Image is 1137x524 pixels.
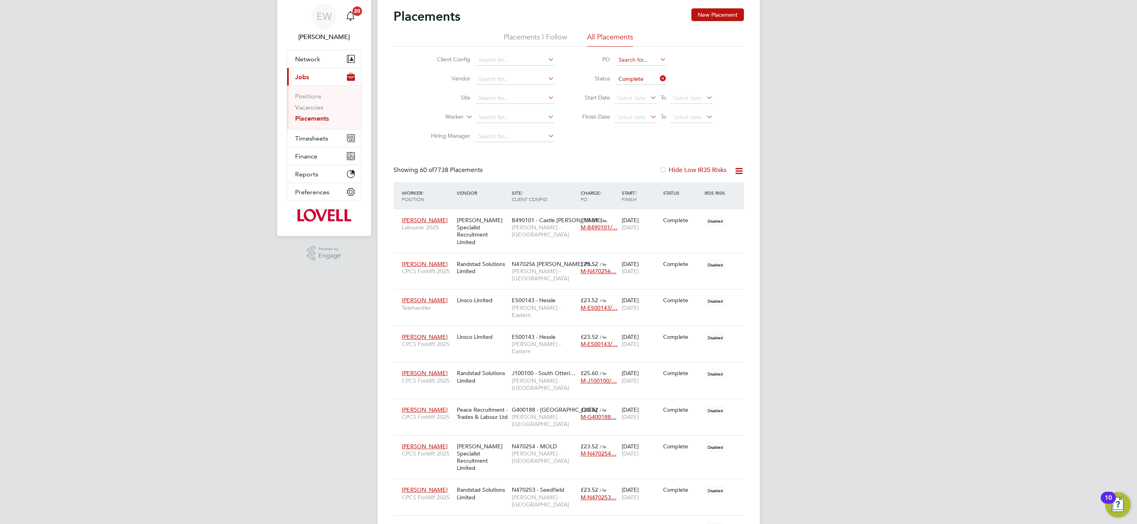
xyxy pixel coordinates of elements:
span: £23.52 [581,443,598,450]
div: [DATE] [620,213,661,235]
button: Reports [287,165,361,183]
span: [DATE] [622,450,639,457]
a: Positions [295,92,321,100]
a: [PERSON_NAME]Labourer 2025[PERSON_NAME] Specialist Recruitment LimitedB490101 - Castle [PERSON_NA... [400,212,744,219]
span: 60 of [420,166,434,174]
label: Vendor [425,75,470,82]
div: Complete [663,486,701,493]
div: [DATE] [620,482,661,504]
div: [DATE] [620,329,661,352]
span: Select date [673,94,702,102]
div: Status [661,186,703,200]
div: Linsco Limited [455,329,510,344]
span: Disabled [705,369,726,379]
input: Search for... [476,74,554,85]
span: CPCS Forklift 2025 [402,450,453,457]
span: [PERSON_NAME] [402,333,448,340]
span: £25.60 [581,370,598,377]
span: N470253 - Seedfield [512,486,564,493]
span: [PERSON_NAME] [402,260,448,268]
label: Hiring Manager [425,132,470,139]
span: M-G400188… [581,413,616,420]
div: Complete [663,217,701,224]
span: CPCS Forklift 2025 [402,494,453,501]
a: [PERSON_NAME]CPCS Forklift 2025Randstad Solutions LimitedN470256 [PERSON_NAME] Ph…[PERSON_NAME] -... [400,256,744,263]
span: / hr [600,407,607,413]
label: Hide Low IR35 Risks [659,166,726,174]
label: Status [574,75,610,82]
label: PO [574,56,610,63]
span: Disabled [705,260,726,270]
span: 20 [352,6,362,16]
a: 20 [342,4,358,29]
div: Showing [393,166,484,174]
span: M-N470254… [581,450,616,457]
span: E500143 - Hessle [512,297,556,304]
span: [PERSON_NAME] - [GEOGRAPHIC_DATA] [512,224,577,238]
span: Disabled [705,405,726,416]
span: M-B490101/… [581,224,618,231]
input: Search for... [476,55,554,66]
a: [PERSON_NAME]CPCS Forklift 2025Randstad Solutions LimitedJ100100 - South Otteri…[PERSON_NAME] - [... [400,365,744,372]
span: [PERSON_NAME] - Eastern [512,304,577,319]
a: Vacancies [295,104,323,111]
span: M-N470253… [581,494,616,501]
span: £23.52 [581,297,598,304]
div: [DATE] [620,439,661,461]
span: £23.52 [581,486,598,493]
span: [PERSON_NAME] [402,297,448,304]
span: Select date [617,113,646,121]
div: Complete [663,370,701,377]
span: [PERSON_NAME] - [GEOGRAPHIC_DATA] [512,268,577,282]
div: Vendor [455,186,510,200]
span: Preferences [295,188,329,196]
span: [PERSON_NAME] [402,370,448,377]
label: Client Config [425,56,470,63]
span: E500143 - Hessle [512,333,556,340]
a: [PERSON_NAME]CPCS Forklift 2025Peace Recruitment - Trades & Labour LtdG400188 - [GEOGRAPHIC_DATA]... [400,402,744,409]
span: / hr [600,217,607,223]
span: Select date [617,94,646,102]
div: [DATE] [620,293,661,315]
button: Jobs [287,68,361,86]
span: [DATE] [622,268,639,275]
span: M-N470256… [581,268,616,275]
span: / hr [600,370,607,376]
label: Site [425,94,470,101]
a: [PERSON_NAME]CPCS Forklift 2025[PERSON_NAME] Specialist Recruitment LimitedN470254 - MOLD[PERSON_... [400,438,744,445]
input: Search for... [476,131,554,142]
span: G400188 - [GEOGRAPHIC_DATA] [512,406,597,413]
span: £23.52 [581,260,598,268]
span: EW [317,11,332,22]
span: Engage [319,252,341,259]
span: / hr [600,444,607,450]
div: Worker [400,186,455,206]
span: Emma Wells [287,32,362,42]
img: lovell-logo-retina.png [297,209,351,222]
span: [DATE] [622,224,639,231]
span: [PERSON_NAME] [402,443,448,450]
div: Linsco Limited [455,293,510,308]
a: [PERSON_NAME]CPCS Forklift 2025Randstad Solutions LimitedN470253 - Seedfield[PERSON_NAME] - [GEOG... [400,482,744,489]
span: [PERSON_NAME] - [GEOGRAPHIC_DATA] [512,413,577,428]
span: M-E500143/… [581,304,618,311]
h2: Placements [393,8,460,24]
span: Disabled [705,442,726,452]
span: Telehandler [402,304,453,311]
span: [DATE] [622,304,639,311]
span: J100100 - South Otteri… [512,370,575,377]
span: Powered by [319,246,341,252]
div: Site [510,186,579,206]
div: [PERSON_NAME] Specialist Recruitment Limited [455,213,510,250]
span: [DATE] [622,494,639,501]
span: Network [295,55,320,63]
span: [PERSON_NAME] - [GEOGRAPHIC_DATA] [512,494,577,508]
span: [PERSON_NAME] - [GEOGRAPHIC_DATA] [512,450,577,464]
div: IR35 Risk [703,186,730,200]
span: N470254 - MOLD [512,443,557,450]
span: / hr [600,261,607,267]
label: Finish Date [574,113,610,120]
span: CPCS Forklift 2025 [402,340,453,348]
div: [DATE] [620,402,661,424]
input: Search for... [616,55,666,66]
